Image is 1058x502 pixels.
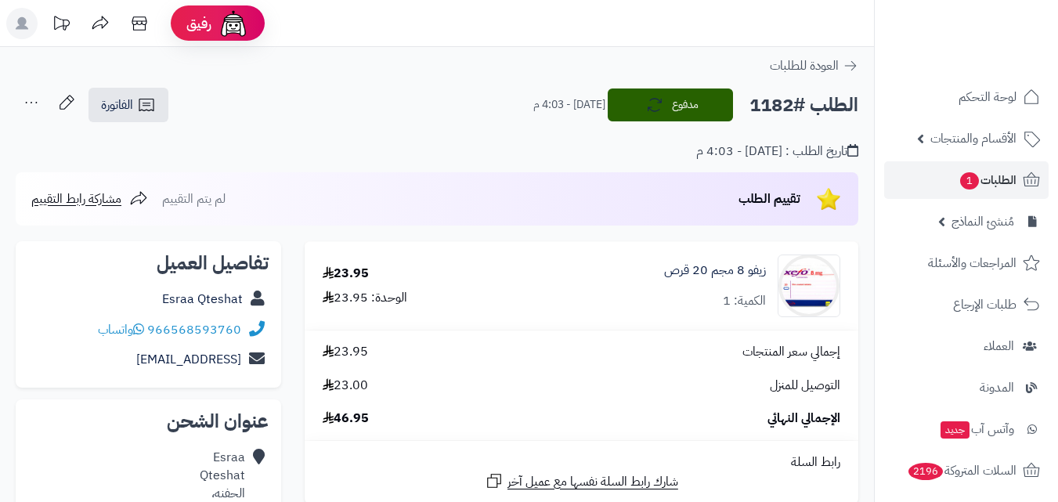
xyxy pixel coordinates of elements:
[218,8,249,39] img: ai-face.png
[884,161,1049,199] a: الطلبات1
[742,343,840,361] span: إجمالي سعر المنتجات
[323,377,368,395] span: 23.00
[323,343,368,361] span: 23.95
[778,255,840,317] img: 53011e55d603c847614cd332f96cd074fa1f-90x90.jpg
[770,377,840,395] span: التوصيل للمنزل
[507,473,678,491] span: شارك رابط السلة نفسها مع عميل آخر
[533,97,605,113] small: [DATE] - 4:03 م
[136,350,241,369] a: [EMAIL_ADDRESS]
[884,286,1049,323] a: طلبات الإرجاع
[959,86,1016,108] span: لوحة التحكم
[186,14,211,33] span: رفيق
[884,452,1049,489] a: السلات المتروكة2196
[162,290,243,309] a: Esraa Qteshat
[959,169,1016,191] span: الطلبات
[147,320,241,339] a: 966568593760
[723,292,766,310] div: الكمية: 1
[930,128,1016,150] span: الأقسام والمنتجات
[485,471,678,491] a: شارك رابط السلة نفسها مع عميل آخر
[907,460,1016,482] span: السلات المتروكة
[928,252,1016,274] span: المراجعات والأسئلة
[770,56,839,75] span: العودة للطلبات
[101,96,133,114] span: الفاتورة
[884,410,1049,448] a: وآتس آبجديد
[884,78,1049,116] a: لوحة التحكم
[953,294,1016,316] span: طلبات الإرجاع
[311,453,852,471] div: رابط السلة
[770,56,858,75] a: العودة للطلبات
[88,88,168,122] a: الفاتورة
[960,172,979,190] span: 1
[31,190,121,208] span: مشاركة رابط التقييم
[323,410,369,428] span: 46.95
[98,320,144,339] a: واتساب
[42,8,81,43] a: تحديثات المنصة
[951,211,1014,233] span: مُنشئ النماذج
[884,244,1049,282] a: المراجعات والأسئلة
[984,335,1014,357] span: العملاء
[980,377,1014,399] span: المدونة
[749,89,858,121] h2: الطلب #1182
[884,369,1049,406] a: المدونة
[941,421,970,439] span: جديد
[908,463,943,480] span: 2196
[323,265,369,283] div: 23.95
[767,410,840,428] span: الإجمالي النهائي
[28,412,269,431] h2: عنوان الشحن
[939,418,1014,440] span: وآتس آب
[884,327,1049,365] a: العملاء
[323,289,407,307] div: الوحدة: 23.95
[28,254,269,273] h2: تفاصيل العميل
[738,190,800,208] span: تقييم الطلب
[31,190,148,208] a: مشاركة رابط التقييم
[608,88,733,121] button: مدفوع
[162,190,226,208] span: لم يتم التقييم
[951,44,1043,77] img: logo-2.png
[664,262,766,280] a: زيفو 8 مجم 20 قرص
[696,143,858,161] div: تاريخ الطلب : [DATE] - 4:03 م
